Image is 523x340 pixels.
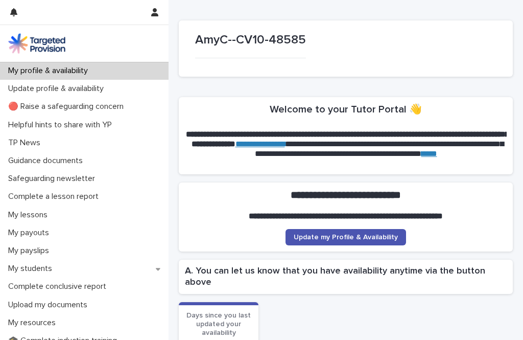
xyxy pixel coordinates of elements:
[4,84,112,94] p: Update profile & availability
[185,266,507,288] h2: A. You can let us know that you have availability anytime via the button above
[4,318,64,328] p: My resources
[4,246,57,256] p: My payslips
[270,103,422,116] h2: Welcome to your Tutor Portal 👋
[4,174,103,184] p: Safeguarding newsletter
[294,234,398,241] span: Update my Profile & Availability
[4,66,96,76] p: My profile & availability
[195,33,306,48] p: AmyC--CV10-48585
[8,33,65,54] img: M5nRWzHhSzIhMunXDL62
[186,312,251,336] span: Days since you last updated your availability
[4,102,132,111] p: 🔴 Raise a safeguarding concern
[4,192,107,201] p: Complete a lesson report
[4,138,49,148] p: TP News
[286,229,406,245] a: Update my Profile & Availability
[4,282,114,291] p: Complete conclusive report
[4,228,57,238] p: My payouts
[4,120,120,130] p: Helpful hints to share with YP
[4,300,96,310] p: Upload my documents
[4,210,56,220] p: My lessons
[4,156,91,166] p: Guidance documents
[4,264,60,274] p: My students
